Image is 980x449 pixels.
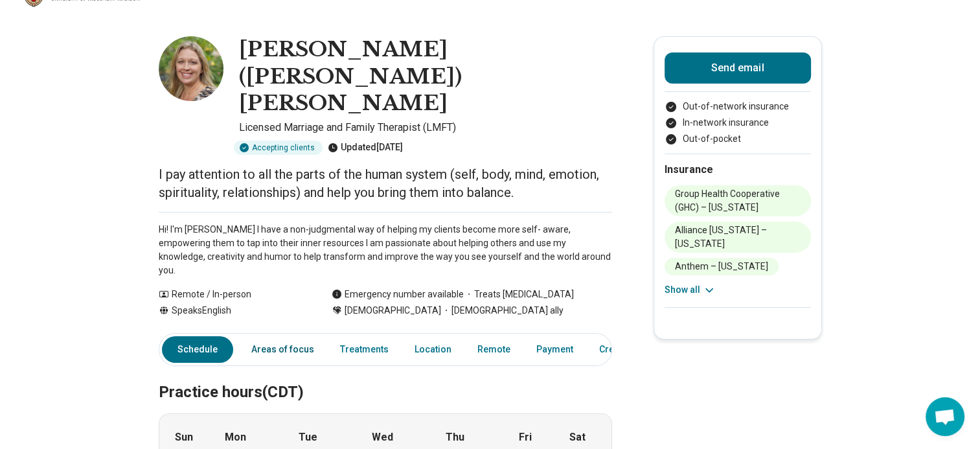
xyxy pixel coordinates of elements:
[926,397,964,436] div: Open chat
[159,351,612,404] h2: Practice hours (CDT)
[665,100,811,146] ul: Payment options
[569,430,586,445] strong: Sat
[239,36,612,117] h1: [PERSON_NAME] ([PERSON_NAME]) [PERSON_NAME]
[470,336,518,363] a: Remote
[519,430,532,445] strong: Fri
[159,36,223,101] img: Elizabeth Reeder, Licensed Marriage and Family Therapist (LMFT)
[332,288,464,301] div: Emergency number available
[225,430,246,445] strong: Mon
[665,258,779,275] li: Anthem – [US_STATE]
[665,162,811,178] h2: Insurance
[464,288,574,301] span: Treats [MEDICAL_DATA]
[407,336,459,363] a: Location
[332,336,396,363] a: Treatments
[372,430,393,445] strong: Wed
[159,288,306,301] div: Remote / In-person
[239,120,612,135] p: Licensed Marriage and Family Therapist (LMFT)
[665,132,811,146] li: Out-of-pocket
[665,185,811,216] li: Group Health Cooperative (GHC) – [US_STATE]
[665,222,811,253] li: Alliance [US_STATE] – [US_STATE]
[665,116,811,130] li: In-network insurance
[441,304,564,317] span: [DEMOGRAPHIC_DATA] ally
[665,52,811,84] button: Send email
[299,430,317,445] strong: Tue
[665,100,811,113] li: Out-of-network insurance
[159,223,612,277] p: Hi! I'm [PERSON_NAME] I have a non-judgmental way of helping my clients become more self- aware, ...
[665,283,716,297] button: Show all
[244,336,322,363] a: Areas of focus
[175,430,193,445] strong: Sun
[446,430,464,445] strong: Thu
[328,141,403,155] div: Updated [DATE]
[159,304,306,317] div: Speaks English
[234,141,323,155] div: Accepting clients
[345,304,441,317] span: [DEMOGRAPHIC_DATA]
[591,336,656,363] a: Credentials
[529,336,581,363] a: Payment
[162,336,233,363] a: Schedule
[159,165,612,201] p: I pay attention to all the parts of the human system (self, body, mind, emotion, spirituality, re...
